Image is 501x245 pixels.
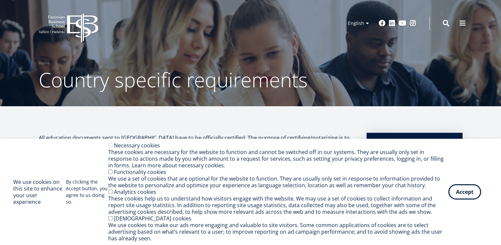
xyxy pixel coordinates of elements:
[39,66,308,93] span: Country specific requirements
[114,188,156,196] label: Analytics cookies
[448,184,481,200] button: Accept
[410,20,416,27] a: Instagram
[389,20,395,27] a: Linkedin
[379,20,385,27] a: Facebook
[39,133,353,153] p: All education documents sent to [GEOGRAPHIC_DATA] have to be officially certified. The purpose of...
[108,195,448,215] div: These cookies help us to understand how visitors engage with the website. We may use a set of coo...
[114,215,191,222] label: [DEMOGRAPHIC_DATA] cookies
[114,168,166,176] label: Functionality cookies
[108,222,448,242] div: We use cookies to make our ads more engaging and valuable to site visitors. Some common applicati...
[13,179,66,205] h2: We use cookies on this site to enhance your user experience
[114,142,160,149] label: Necessary cookies
[66,179,109,205] p: By clicking the Accept button, you agree to us doing so.
[399,20,406,27] a: Youtube
[39,60,50,66] a: Home
[108,175,448,189] div: We use a set of cookies that are optional for the website to function. They are usually only set ...
[108,149,448,169] div: These cookies are necessary for the website to function and cannot be switched off in our systems...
